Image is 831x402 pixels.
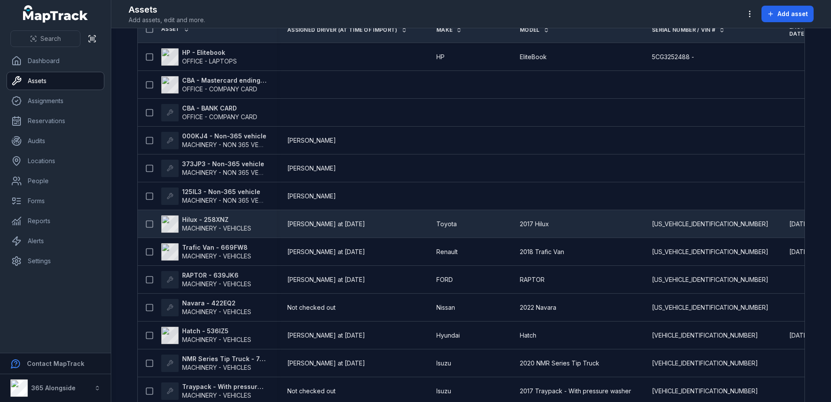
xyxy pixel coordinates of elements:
span: OFFICE - COMPANY CARD [182,85,257,93]
a: Alerts [7,232,104,250]
span: [VEHICLE_IDENTIFICATION_NUMBER] [652,359,758,368]
a: Assigned Driver (At time of import) [287,27,407,33]
strong: 125IL3 - Non-365 vehicle [182,188,266,196]
span: [VEHICLE_IDENTIFICATION_NUMBER] [652,331,758,340]
strong: RAPTOR - 639JK6 [182,271,251,280]
strong: NMR Series Tip Truck - 745ZYQ [182,355,266,363]
a: Reports [7,212,104,230]
span: Not checked out [287,303,336,312]
span: [PERSON_NAME] at [DATE] [287,331,365,340]
span: [US_VEHICLE_IDENTIFICATION_NUMBER] [652,248,768,256]
a: Traypack - With pressure washer - 573XHLMACHINERY - VEHICLES [161,382,266,400]
span: MACHINERY - VEHICLES [182,308,251,315]
button: Search [10,30,80,47]
strong: HP - Elitebook [182,48,237,57]
a: RAPTOR - 639JK6MACHINERY - VEHICLES [161,271,251,288]
a: Dashboard [7,52,104,70]
span: [PERSON_NAME] [287,192,336,201]
a: Assets [7,72,104,90]
span: Hatch [520,331,536,340]
span: [PERSON_NAME] at [DATE] [287,248,365,256]
a: Reservations [7,112,104,130]
h2: Assets [129,3,205,16]
time: 12/06/2025, 12:00:00 am [789,331,810,340]
span: Isuzu [436,387,451,395]
a: 000KJ4 - Non-365 vehicleMACHINERY - NON 365 VEHICLES [161,132,266,149]
span: Isuzu [436,359,451,368]
span: Add asset [778,10,808,18]
time: 28/10/2025, 12:00:00 am [789,220,810,228]
span: Add assets, edit and more. [129,16,205,24]
strong: Hatch - 536IZ5 [182,327,251,335]
span: MACHINERY - VEHICLES [182,364,251,371]
strong: 000KJ4 - Non-365 vehicle [182,132,266,141]
a: Hatch - 536IZ5MACHINERY - VEHICLES [161,327,251,344]
span: MACHINERY - NON 365 VEHICLES [182,197,279,204]
span: Toyota [436,220,457,228]
span: Search [40,34,61,43]
span: MACHINERY - VEHICLES [182,392,251,399]
span: Make [436,27,452,33]
a: Assignments [7,92,104,110]
strong: CBA - Mastercard ending 4187 [182,76,266,85]
span: 2020 NMR Series Tip Truck [520,359,599,368]
strong: 373JP3 - Non-365 vehicle [182,160,266,168]
span: Not checked out [287,387,336,395]
button: Add asset [761,6,814,22]
a: Trafic Van - 669FW8MACHINERY - VEHICLES [161,243,251,261]
a: Make [436,27,462,33]
a: MapTrack [23,5,88,23]
a: HP - ElitebookOFFICE - LAPTOPS [161,48,237,66]
span: RAPTOR [520,275,545,284]
span: 2022 Navara [520,303,556,312]
span: Renault [436,248,458,256]
span: Asset [161,26,180,33]
span: MACHINERY - VEHICLES [182,252,251,260]
span: EliteBook [520,53,547,61]
strong: Navara - 422EQ2 [182,299,251,308]
a: CBA - BANK CARDOFFICE - COMPANY CARD [161,104,257,121]
span: Nissan [436,303,455,312]
a: Model [520,27,549,33]
span: MACHINERY - VEHICLES [182,336,251,343]
a: 125IL3 - Non-365 vehicleMACHINERY - NON 365 VEHICLES [161,188,266,205]
span: [US_VEHICLE_IDENTIFICATION_NUMBER] [652,303,768,312]
a: Audits [7,132,104,150]
a: Serial Number / VIN # [652,27,725,33]
span: [US_VEHICLE_IDENTIFICATION_NUMBER] [652,220,768,228]
a: 373JP3 - Non-365 vehicleMACHINERY - NON 365 VEHICLES [161,160,266,177]
span: OFFICE - COMPANY CARD [182,113,257,121]
strong: Contact MapTrack [27,360,84,367]
a: CBA - Mastercard ending 4187OFFICE - COMPANY CARD [161,76,266,94]
span: [US_VEHICLE_IDENTIFICATION_NUMBER] [652,275,768,284]
span: Serial Number / VIN # [652,27,715,33]
span: [PERSON_NAME] at [DATE] [287,275,365,284]
span: [DATE] [789,220,810,228]
a: Settings [7,252,104,270]
a: People [7,172,104,190]
span: 2018 Trafic Van [520,248,564,256]
span: 2017 Traypack - With pressure washer [520,387,631,395]
span: Model [520,27,540,33]
strong: Traypack - With pressure washer - 573XHL [182,382,266,391]
strong: Hilux - 258XNZ [182,215,251,224]
a: Hilux - 258XNZMACHINERY - VEHICLES [161,215,251,233]
span: MACHINERY - NON 365 VEHICLES [182,141,279,148]
span: [PERSON_NAME] at [DATE] [287,220,365,228]
span: MACHINERY - NON 365 VEHICLES [182,169,279,176]
span: 5CG3252488 - [652,53,694,61]
span: 2017 Hilux [520,220,549,228]
span: HP [436,53,445,61]
span: MACHINERY - VEHICLES [182,224,251,232]
span: [PERSON_NAME] [287,164,336,173]
time: 30/07/2025, 12:00:00 am [789,248,810,256]
a: Navara - 422EQ2MACHINERY - VEHICLES [161,299,251,316]
strong: 365 Alongside [31,384,76,392]
span: FORD [436,275,453,284]
strong: CBA - BANK CARD [182,104,257,113]
a: NMR Series Tip Truck - 745ZYQMACHINERY - VEHICLES [161,355,266,372]
span: [DATE] [789,332,810,339]
span: [VEHICLE_IDENTIFICATION_NUMBER] [652,387,758,395]
span: Assigned Driver (At time of import) [287,27,398,33]
span: OFFICE - LAPTOPS [182,57,237,65]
